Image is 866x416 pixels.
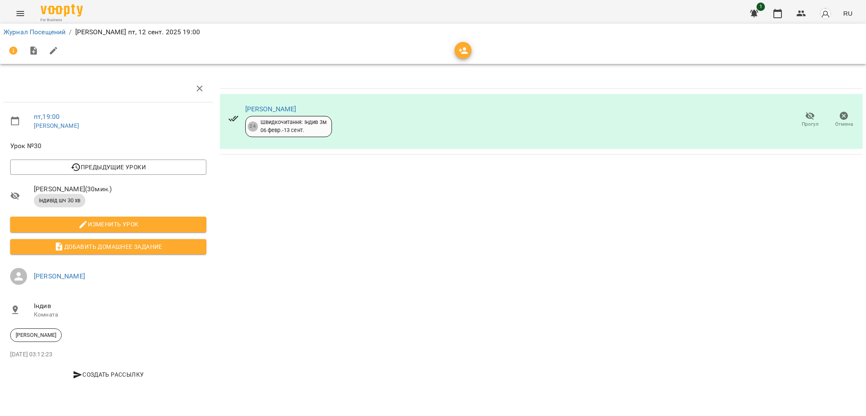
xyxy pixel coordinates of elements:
[34,113,60,121] a: пт , 19:00
[34,301,206,311] span: Індив
[17,219,200,229] span: Изменить урок
[11,331,61,339] span: [PERSON_NAME]
[3,27,863,37] nav: breadcrumb
[41,17,83,23] span: For Business
[34,311,206,319] p: Комната
[14,369,203,380] span: Создать рассылку
[10,141,206,151] span: Урок №30
[827,108,861,132] button: Отмена
[840,6,856,21] button: RU
[10,328,62,342] div: [PERSON_NAME]
[756,3,765,11] span: 1
[248,121,258,132] div: 24
[34,272,85,280] a: [PERSON_NAME]
[10,160,206,175] button: Предыдущие уроки
[260,118,326,134] div: Швидкочитання: Індив 3м 06 февр. - 13 сент.
[69,27,71,37] li: /
[10,350,206,359] p: [DATE] 03:12:23
[819,8,831,19] img: avatar_s.png
[17,162,200,172] span: Предыдущие уроки
[10,217,206,232] button: Изменить урок
[34,184,206,194] span: [PERSON_NAME] ( 30 мин. )
[245,105,296,113] a: [PERSON_NAME]
[802,121,819,128] span: Прогул
[843,9,852,18] span: RU
[835,121,853,128] span: Отмена
[41,4,83,17] img: Voopty Logo
[10,367,206,382] button: Создать рассылку
[793,108,827,132] button: Прогул
[10,239,206,254] button: Добавить домашнее задание
[3,28,66,36] a: Журнал Посещений
[75,27,200,37] p: [PERSON_NAME] пт, 12 сент. 2025 19:00
[17,242,200,252] span: Добавить домашнее задание
[34,197,85,204] span: індивід шч 30 хв
[10,3,30,24] button: Menu
[34,122,79,129] a: [PERSON_NAME]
